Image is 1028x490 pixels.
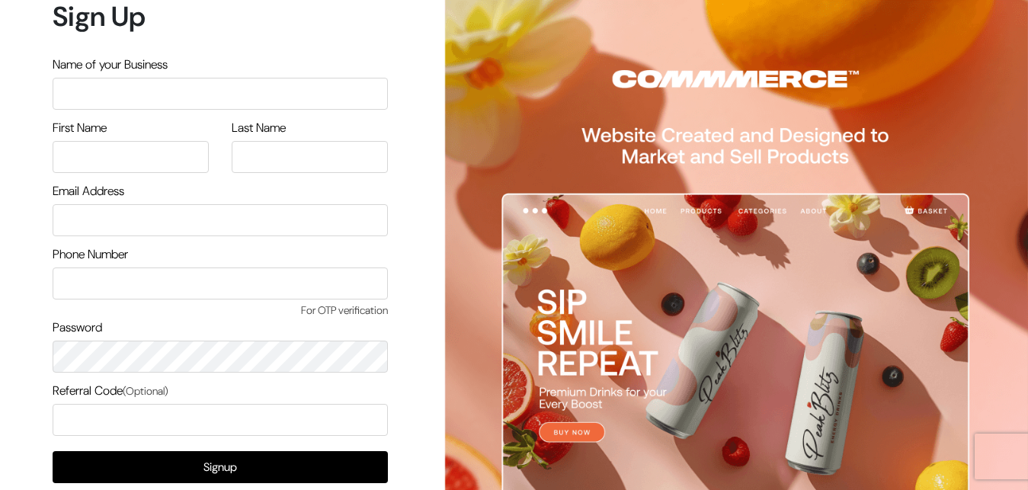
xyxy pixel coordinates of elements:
span: For OTP verification [53,303,388,319]
label: Name of your Business [53,56,168,74]
label: Phone Number [53,245,128,264]
label: First Name [53,119,107,137]
label: Referral Code [53,382,168,400]
label: Password [53,319,102,337]
label: Last Name [232,119,286,137]
label: Email Address [53,182,124,200]
button: Signup [53,451,388,483]
span: (Optional) [123,384,168,398]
